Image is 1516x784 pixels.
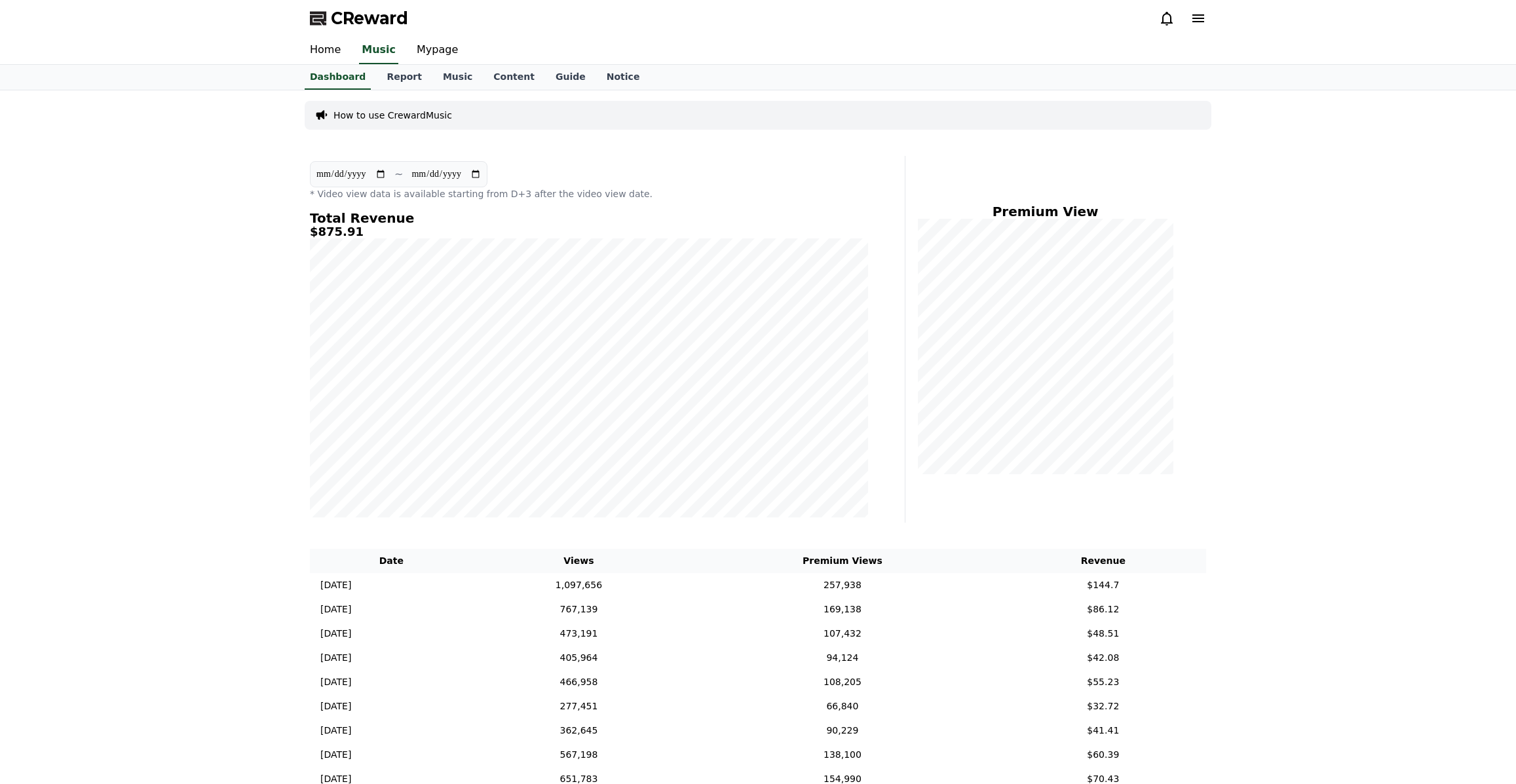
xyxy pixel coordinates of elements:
[473,597,685,622] td: 767,139
[473,646,685,670] td: 405,964
[685,694,1000,719] td: 66,840
[473,694,685,719] td: 277,451
[394,166,403,182] p: ~
[685,597,1000,622] td: 169,138
[685,719,1000,743] td: 90,229
[310,549,473,573] th: Date
[1000,646,1206,670] td: $42.08
[473,549,685,573] th: Views
[685,549,1000,573] th: Premium Views
[545,65,596,90] a: Guide
[432,65,483,90] a: Music
[473,719,685,743] td: 362,645
[483,65,545,90] a: Content
[596,65,651,90] a: Notice
[1000,719,1206,743] td: $41.41
[1000,743,1206,767] td: $60.39
[473,573,685,597] td: 1,097,656
[916,204,1175,219] h4: Premium View
[320,603,351,616] p: [DATE]
[359,37,398,64] a: Music
[320,700,351,713] p: [DATE]
[1000,549,1206,573] th: Revenue
[320,627,351,641] p: [DATE]
[685,646,1000,670] td: 94,124
[320,651,351,665] p: [DATE]
[1000,622,1206,646] td: $48.51
[305,65,371,90] a: Dashboard
[333,109,452,122] a: How to use CrewardMusic
[310,211,868,225] h4: Total Revenue
[473,670,685,694] td: 466,958
[1000,670,1206,694] td: $55.23
[1000,597,1206,622] td: $86.12
[376,65,432,90] a: Report
[685,622,1000,646] td: 107,432
[320,578,351,592] p: [DATE]
[320,675,351,689] p: [DATE]
[310,187,868,200] p: * Video view data is available starting from D+3 after the video view date.
[685,573,1000,597] td: 257,938
[1000,573,1206,597] td: $144.7
[473,743,685,767] td: 567,198
[331,8,408,29] span: CReward
[310,225,868,238] h5: $875.91
[299,37,351,64] a: Home
[310,8,408,29] a: CReward
[685,743,1000,767] td: 138,100
[406,37,468,64] a: Mypage
[1000,694,1206,719] td: $32.72
[685,670,1000,694] td: 108,205
[320,724,351,737] p: [DATE]
[473,622,685,646] td: 473,191
[320,748,351,762] p: [DATE]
